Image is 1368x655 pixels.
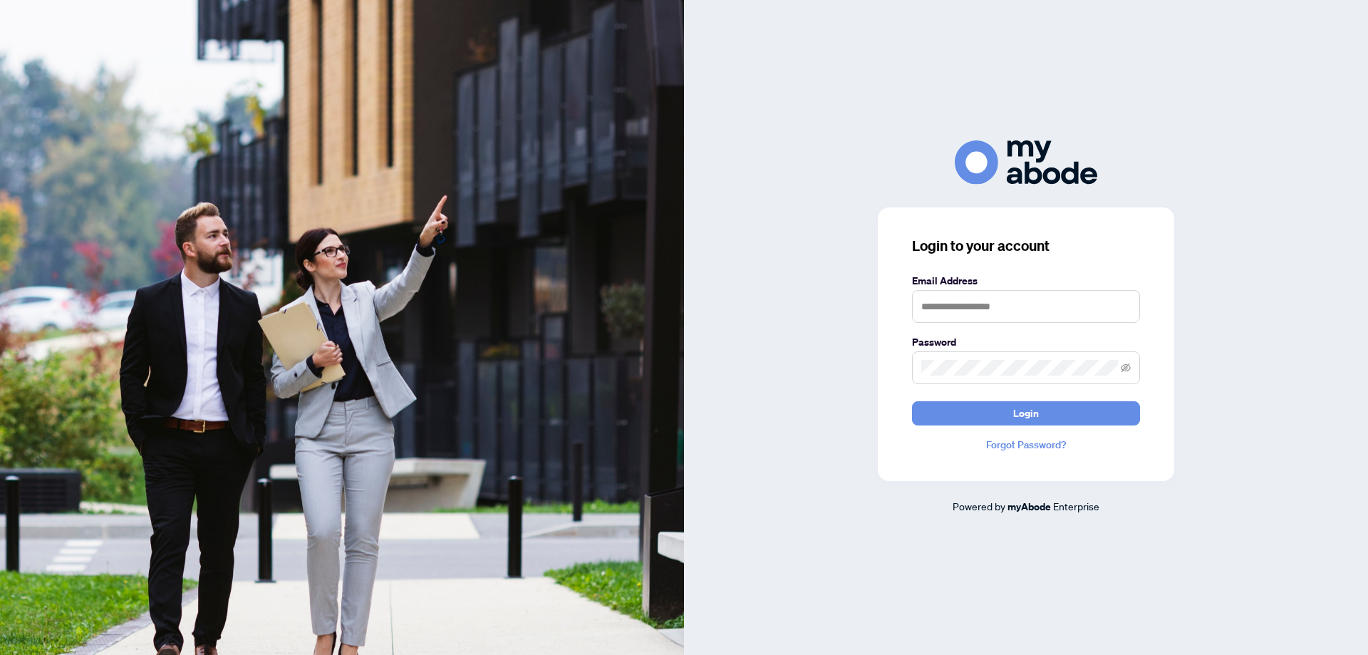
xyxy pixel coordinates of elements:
[912,236,1140,256] h3: Login to your account
[912,437,1140,453] a: Forgot Password?
[955,140,1097,184] img: ma-logo
[1007,499,1051,515] a: myAbode
[953,500,1005,512] span: Powered by
[1013,402,1039,425] span: Login
[912,273,1140,289] label: Email Address
[1053,500,1099,512] span: Enterprise
[912,334,1140,350] label: Password
[912,401,1140,426] button: Login
[1121,363,1131,373] span: eye-invisible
